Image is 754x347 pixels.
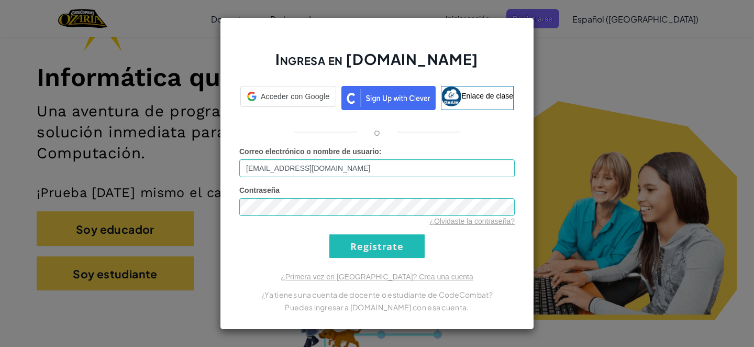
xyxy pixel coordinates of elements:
font: Contraseña [239,186,280,194]
font: Puedes ingresar a [DOMAIN_NAME] con esa cuenta. [285,302,469,312]
div: Acceder con Google [240,86,336,107]
font: Acceder con Google [261,92,329,101]
font: o [374,126,380,138]
font: : [379,147,382,156]
font: ¿Ya tienes una cuenta de docente o estudiante de CodeCombat? [261,290,493,299]
a: ¿Olvidaste la contraseña? [429,217,515,225]
a: Acceder con Google [240,86,336,110]
img: clever_sso_button@2x.png [341,86,436,110]
a: ¿Primera vez en [GEOGRAPHIC_DATA]? Crea una cuenta [281,273,473,281]
input: Regístrate [329,234,425,258]
font: Enlace de clase [461,92,513,100]
font: Correo electrónico o nombre de usuario [239,147,379,156]
img: classlink-logo-small.png [441,86,461,106]
font: Ingresa en [DOMAIN_NAME] [275,50,478,68]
